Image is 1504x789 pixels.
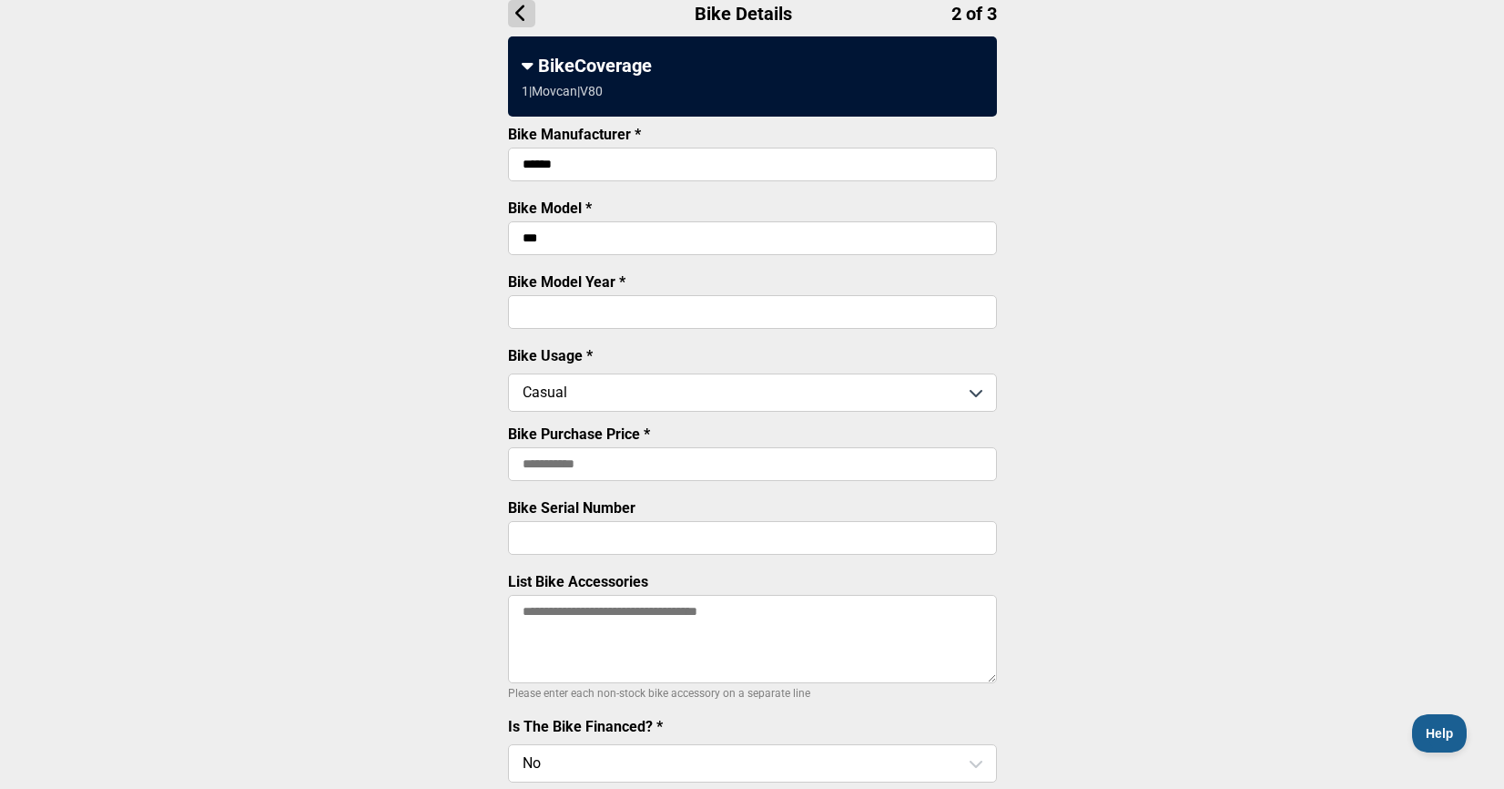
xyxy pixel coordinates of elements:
label: Bike Usage * [508,347,593,364]
label: Bike Serial Number [508,499,635,517]
label: Bike Purchase Price * [508,425,650,443]
label: Is The Bike Financed? * [508,718,663,735]
label: Bike Model Year * [508,273,625,291]
iframe: Toggle Customer Support [1412,714,1468,753]
div: BikeCoverage [522,55,983,77]
div: 1 | Movcan | V80 [522,84,603,98]
span: 2 of 3 [951,3,997,25]
label: Bike Manufacturer * [508,126,641,143]
p: Please enter each non-stock bike accessory on a separate line [508,682,997,704]
label: List Bike Accessories [508,573,648,590]
label: Bike Model * [508,200,592,217]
